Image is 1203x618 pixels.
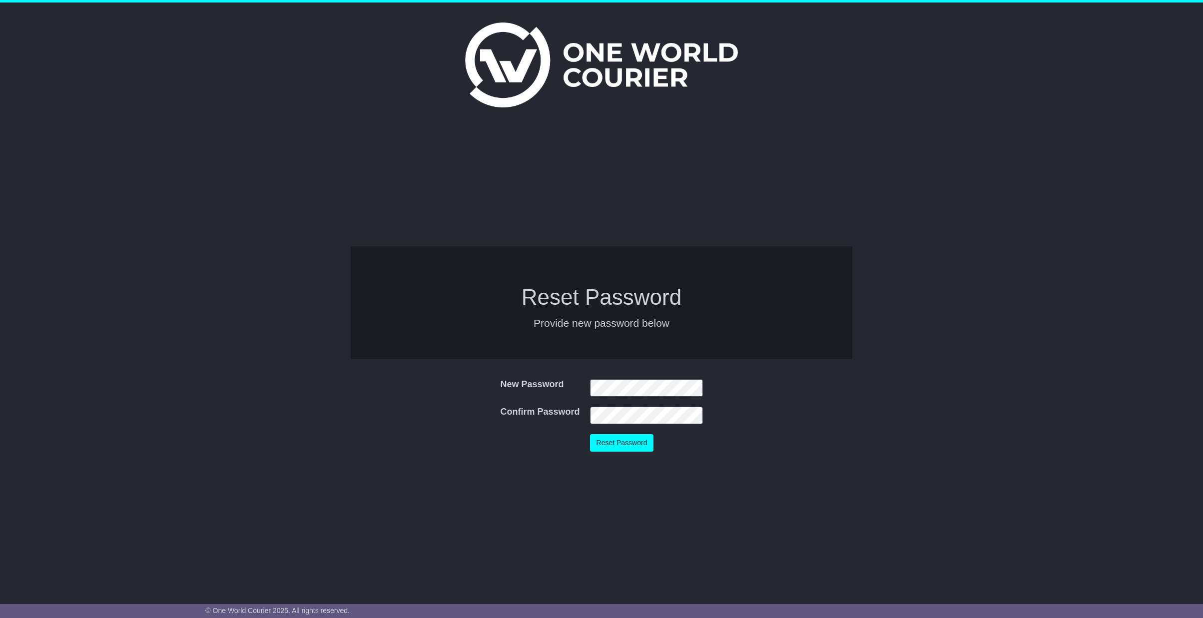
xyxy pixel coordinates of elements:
[205,607,350,615] span: © One World Courier 2025. All rights reserved.
[500,407,580,418] label: Confirm Password
[361,316,842,330] p: Provide new password below
[465,22,738,107] img: One World
[500,379,564,390] label: New Password
[590,434,654,452] button: Reset Password
[361,285,842,309] h1: Reset Password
